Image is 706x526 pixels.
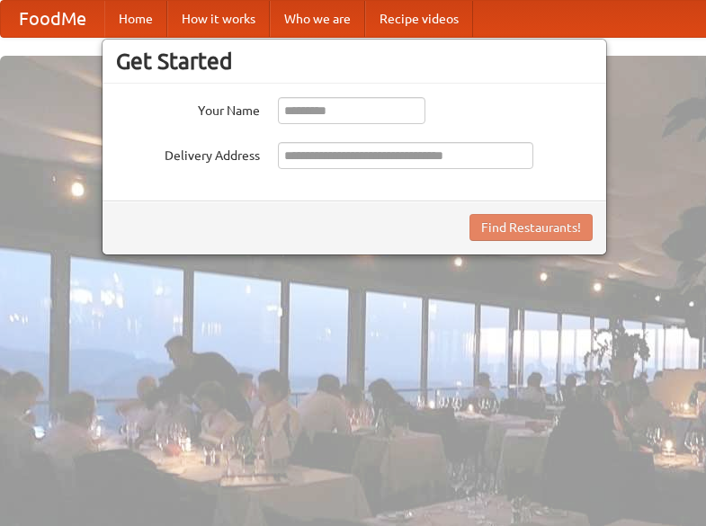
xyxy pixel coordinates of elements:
[116,97,260,120] label: Your Name
[469,214,593,241] button: Find Restaurants!
[167,1,270,37] a: How it works
[1,1,104,37] a: FoodMe
[116,48,593,75] h3: Get Started
[270,1,365,37] a: Who we are
[116,142,260,165] label: Delivery Address
[365,1,473,37] a: Recipe videos
[104,1,167,37] a: Home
